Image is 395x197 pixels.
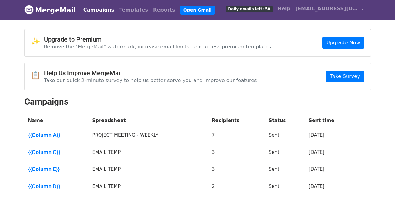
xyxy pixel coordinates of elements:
[223,2,275,15] a: Daily emails left: 50
[28,149,85,156] a: {{Column C}}
[31,37,44,46] span: ✨
[275,2,293,15] a: Help
[81,4,117,16] a: Campaigns
[24,113,89,128] th: Name
[44,36,271,43] h4: Upgrade to Premium
[28,183,85,190] a: {{Column D}}
[309,184,324,189] a: [DATE]
[208,128,265,145] td: 7
[28,132,85,139] a: {{Column A}}
[24,3,76,17] a: MergeMail
[28,166,85,173] a: {{Column E}}
[364,167,395,197] iframe: Chat Widget
[88,128,208,145] td: PROJECT MEETING - WEEKLY
[265,145,305,162] td: Sent
[265,113,305,128] th: Status
[24,96,371,107] h2: Campaigns
[208,162,265,179] td: 3
[309,132,324,138] a: [DATE]
[208,179,265,196] td: 2
[226,6,272,12] span: Daily emails left: 50
[24,5,34,14] img: MergeMail logo
[180,6,215,15] a: Open Gmail
[88,162,208,179] td: EMAIL TEMP
[117,4,151,16] a: Templates
[88,113,208,128] th: Spreadsheet
[295,5,358,12] span: [EMAIL_ADDRESS][DOMAIN_NAME]
[88,179,208,196] td: EMAIL TEMP
[322,37,364,49] a: Upgrade Now
[326,71,364,82] a: Take Survey
[44,43,271,50] p: Remove the "MergeMail" watermark, increase email limits, and access premium templates
[265,179,305,196] td: Sent
[44,69,257,77] h4: Help Us Improve MergeMail
[88,145,208,162] td: EMAIL TEMP
[309,150,324,155] a: [DATE]
[265,128,305,145] td: Sent
[208,145,265,162] td: 3
[31,71,44,80] span: 📋
[151,4,178,16] a: Reports
[265,162,305,179] td: Sent
[309,166,324,172] a: [DATE]
[208,113,265,128] th: Recipients
[44,77,257,84] p: Take our quick 2-minute survey to help us better serve you and improve our features
[305,113,358,128] th: Sent time
[293,2,366,17] a: [EMAIL_ADDRESS][DOMAIN_NAME]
